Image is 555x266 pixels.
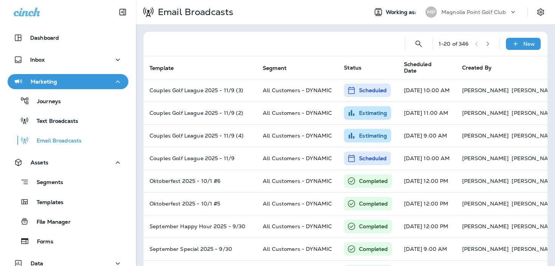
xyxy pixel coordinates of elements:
div: 1 - 20 of 346 [439,41,469,47]
td: [DATE] 9:00 AM [398,124,456,147]
p: [PERSON_NAME] [462,201,509,207]
span: Template [150,65,183,71]
span: All Customers - DYNAMIC [263,110,332,116]
button: Segments [8,174,128,190]
td: [DATE] 11:00 AM [398,102,456,124]
p: File Manager [29,219,71,226]
p: Inbox [30,57,45,63]
span: Scheduled Date [404,61,443,74]
p: [PERSON_NAME] [462,87,509,93]
p: Couples Golf League 2025 - 11/9 [150,155,251,161]
td: [DATE] 10:00 AM [398,79,456,102]
button: Templates [8,194,128,210]
button: Email Broadcasts [8,132,128,148]
p: Scheduled [359,87,387,94]
button: Journeys [8,93,128,109]
span: Created By [462,64,492,71]
span: All Customers - DYNAMIC [263,87,332,94]
p: Completed [359,223,388,230]
p: [PERSON_NAME] [462,178,509,184]
span: All Customers - DYNAMIC [263,200,332,207]
p: Segments [29,179,63,187]
p: Estimating [359,109,387,117]
td: [DATE] 10:00 AM [398,147,456,170]
span: All Customers - DYNAMIC [263,223,332,230]
p: Email Broadcasts [155,6,233,18]
p: Journeys [29,98,61,105]
td: [DATE] 9:00 AM [398,238,456,260]
span: All Customers - DYNAMIC [263,132,332,139]
p: New [523,41,535,47]
p: Completed [359,200,388,207]
p: [PERSON_NAME] [462,246,509,252]
button: Text Broadcasts [8,113,128,128]
td: [DATE] 12:00 PM [398,215,456,238]
p: Oktoberfest 2025 - 10/1 #6 [150,178,251,184]
p: Oktoberfest 2025 - 10/1 #5 [150,201,251,207]
span: All Customers - DYNAMIC [263,155,332,162]
p: Text Broadcasts [29,118,78,125]
p: Dashboard [30,35,59,41]
span: All Customers - DYNAMIC [263,246,332,252]
p: Couples Golf League 2025 - 11/9 (4) [150,133,251,139]
span: Template [150,65,174,71]
button: Dashboard [8,30,128,45]
p: Templates [29,199,63,206]
button: Assets [8,155,128,170]
span: Segment [263,65,287,71]
span: Working as: [386,9,418,15]
p: [PERSON_NAME] [462,133,509,139]
p: September Happy Hour 2025 - 9/30 [150,223,251,229]
button: Collapse Sidebar [112,5,133,20]
p: September Special 2025 - 9/30 [150,246,251,252]
p: [PERSON_NAME] [462,155,509,161]
td: [DATE] 12:00 PM [398,192,456,215]
p: Estimating [359,132,387,139]
button: Settings [534,5,547,19]
p: Completed [359,177,388,185]
p: Email Broadcasts [29,138,82,145]
p: Couples Golf League 2025 - 11/9 (3) [150,87,251,93]
button: Inbox [8,52,128,67]
p: Marketing [31,79,57,85]
td: [DATE] 12:00 PM [398,170,456,192]
p: Forms [29,238,53,246]
p: Couples Golf League 2025 - 11/9 (2) [150,110,251,116]
p: Scheduled [359,155,387,162]
button: File Manager [8,213,128,229]
p: Completed [359,245,388,253]
button: Search Email Broadcasts [411,36,426,51]
p: Assets [31,159,48,165]
button: Marketing [8,74,128,89]
button: Forms [8,233,128,249]
p: [PERSON_NAME] [462,110,509,116]
div: MP [425,6,437,18]
p: Magnolia Point Golf Club [441,9,506,15]
span: Scheduled Date [404,61,453,74]
span: Status [344,64,361,71]
p: [PERSON_NAME] [462,223,509,229]
span: All Customers - DYNAMIC [263,178,332,184]
span: Segment [263,65,296,71]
